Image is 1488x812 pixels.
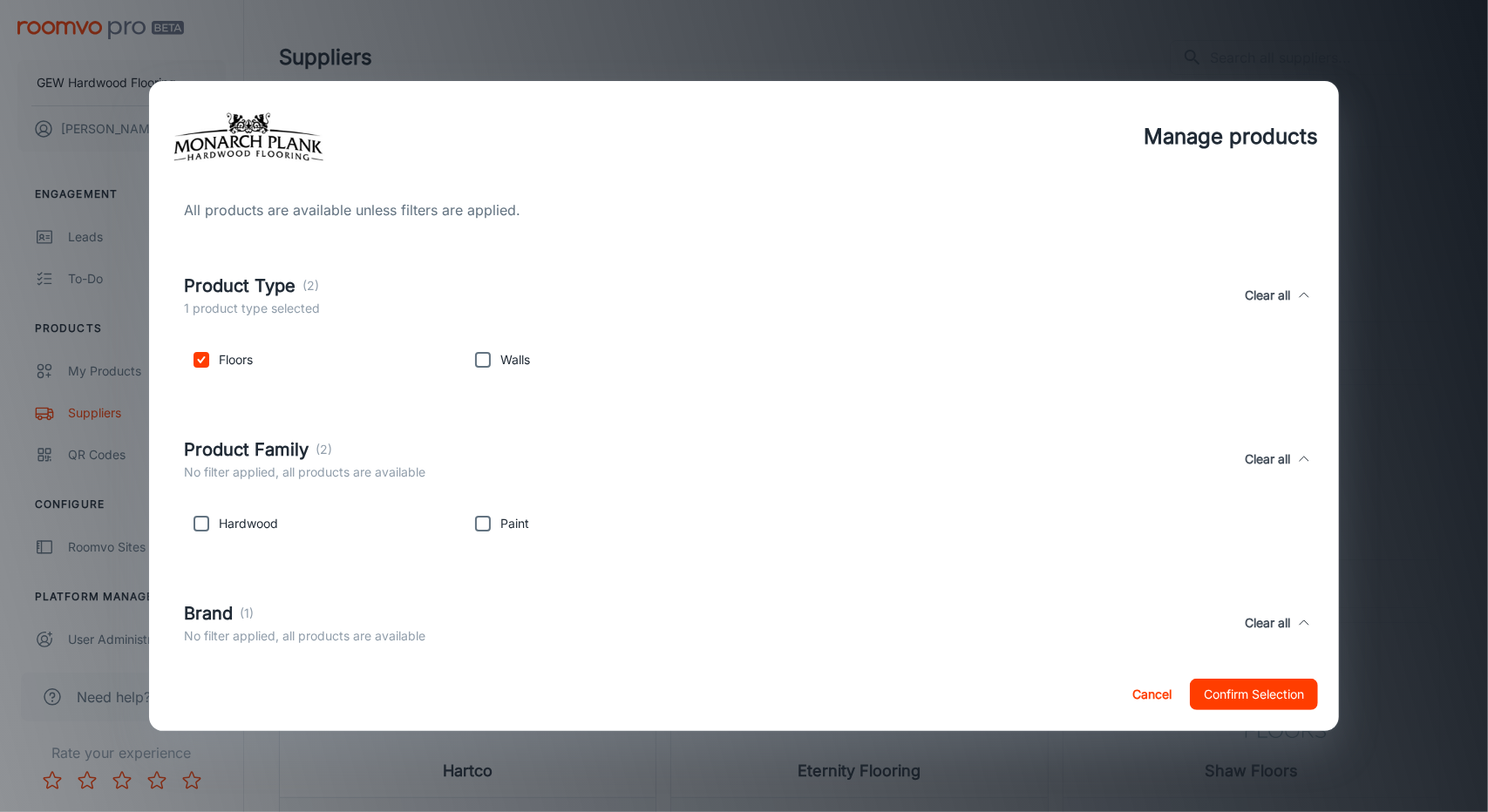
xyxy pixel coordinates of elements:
[219,514,278,533] p: Hardwood
[1144,121,1318,152] h4: Manage products
[219,350,253,369] p: Floors
[184,600,233,626] h5: Brand
[302,276,319,295] p: (2)
[1238,600,1297,646] button: Clear all
[500,514,529,533] p: Paint
[170,255,1319,335] div: Product Type(2)1 product type selectedClear all
[170,583,1319,663] div: Brand(1)No filter applied, all products are availableClear all
[184,436,309,463] h5: Product Family
[240,604,254,623] p: (1)
[1238,273,1297,318] button: Clear all
[500,350,530,369] p: Walls
[184,273,296,299] h5: Product Type
[184,463,425,482] p: No filter applied, all products are available
[170,102,327,172] img: vendor_logo_square_en-us.png
[316,440,332,459] p: (2)
[1190,679,1318,710] button: Confirm Selection
[170,419,1319,499] div: Product Family(2)No filter applied, all products are availableClear all
[170,200,1319,220] div: All products are available unless filters are applied.
[184,299,320,318] p: 1 product type selected
[1124,679,1179,710] button: Cancel
[1238,436,1297,482] button: Clear all
[184,626,425,646] p: No filter applied, all products are available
